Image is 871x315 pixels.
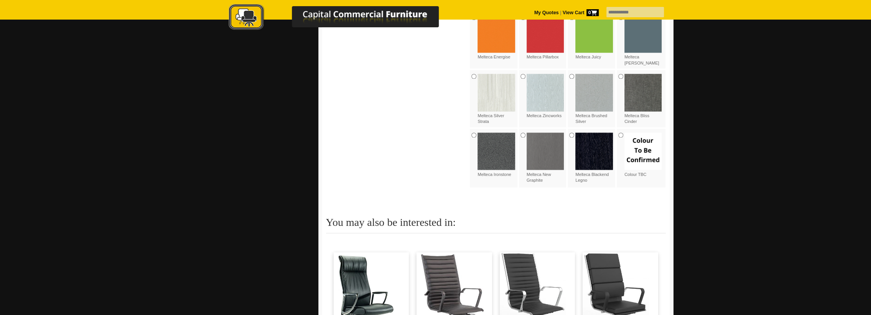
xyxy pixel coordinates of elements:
[624,133,662,170] img: Colour TBC
[575,74,613,125] label: Melteca Brushed Silver
[575,133,613,184] label: Melteca Blackend Legno
[207,4,476,34] a: Capital Commercial Furniture Logo
[534,10,559,15] a: My Quotes
[477,133,515,177] label: Melteca Ironstone
[586,9,599,16] span: 0
[624,74,662,111] img: Melteca Bliss Cinder
[477,74,515,111] img: Melteca Silver Strata
[527,133,564,184] label: Melteca New Graphite
[561,10,598,15] a: View Cart0
[575,133,613,170] img: Melteca Blackend Legno
[575,15,613,60] label: Melteca Juicy
[477,133,515,170] img: Melteca Ironstone
[527,15,564,60] label: Melteca Pillarbox
[575,15,613,53] img: Melteca Juicy
[477,74,515,125] label: Melteca Silver Strata
[624,15,662,53] img: Melteca Winter Sky
[624,74,662,125] label: Melteca Bliss Cinder
[575,74,613,111] img: Melteca Brushed Silver
[527,74,564,111] img: Melteca Zincworks
[326,217,666,233] h2: You may also be interested in:
[527,74,564,119] label: Melteca Zincworks
[477,15,515,60] label: Melteca Energise
[624,15,662,66] label: Melteca [PERSON_NAME]
[563,10,599,15] strong: View Cart
[477,15,515,53] img: Melteca Energise
[527,15,564,53] img: Melteca Pillarbox
[624,133,662,177] label: Colour TBC
[207,4,476,32] img: Capital Commercial Furniture Logo
[527,133,564,170] img: Melteca New Graphite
